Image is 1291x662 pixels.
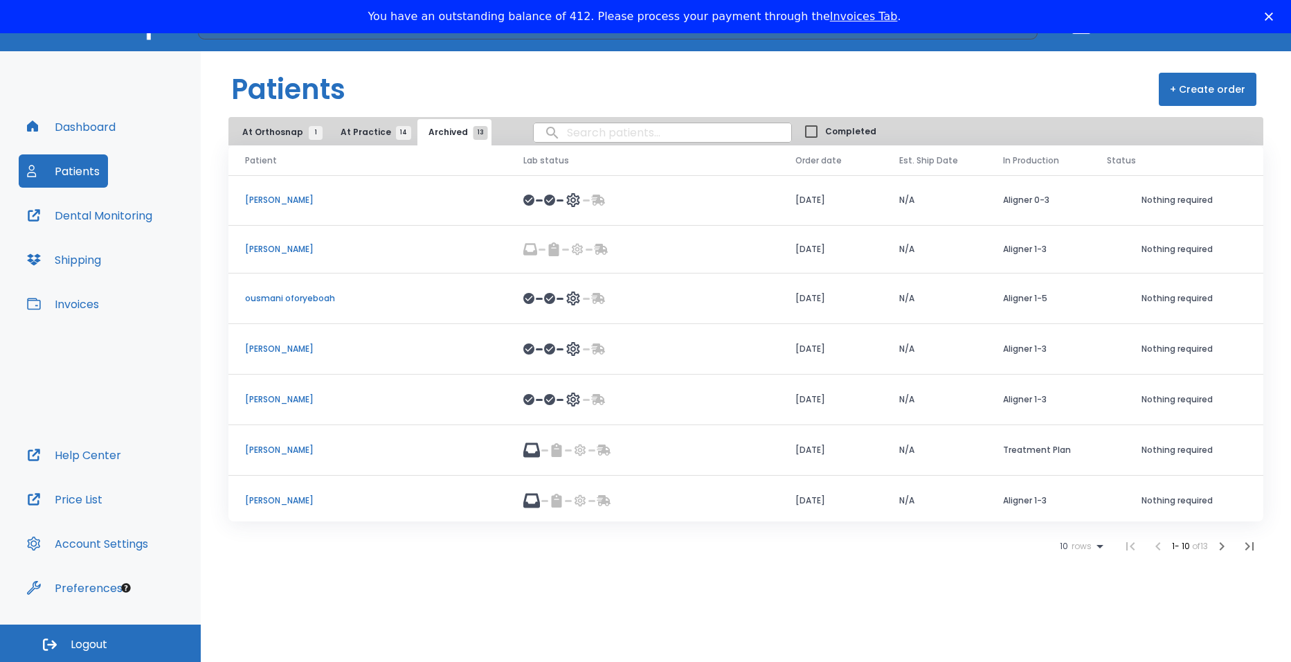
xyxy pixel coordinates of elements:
td: N/A [883,226,986,274]
td: Treatment Plan [986,425,1090,476]
span: 10 [1060,542,1068,551]
td: [DATE] [779,375,883,425]
span: Completed [825,125,876,138]
button: Help Center [19,438,129,472]
td: [DATE] [779,226,883,274]
span: of 13 [1192,540,1208,552]
p: [PERSON_NAME] [245,494,490,507]
td: Aligner 1-3 [986,226,1090,274]
span: Status [1107,154,1136,167]
div: tabs [231,119,494,145]
td: [DATE] [779,175,883,226]
div: You have an outstanding balance of 412. Please process your payment through the . [368,10,901,24]
span: In Production [1003,154,1059,167]
p: Nothing required [1107,243,1247,256]
td: Aligner 1-5 [986,274,1090,324]
span: rows [1068,542,1092,551]
td: Aligner 1-3 [986,375,1090,425]
button: Invoices [19,287,107,321]
input: search [534,119,791,146]
button: + Create order [1159,73,1256,106]
button: Patients [19,154,108,188]
button: Account Settings [19,527,156,560]
p: Nothing required [1107,343,1247,355]
span: At Practice [341,126,404,138]
td: N/A [883,175,986,226]
td: Aligner 1-3 [986,324,1090,375]
span: At Orthosnap [242,126,316,138]
button: Preferences [19,571,131,605]
span: Logout [71,637,107,652]
p: [PERSON_NAME] [245,393,490,406]
p: [PERSON_NAME] [245,444,490,456]
p: [PERSON_NAME] [245,243,490,256]
button: Price List [19,483,111,516]
div: Tooltip anchor [120,582,132,594]
td: N/A [883,425,986,476]
td: [DATE] [779,324,883,375]
h1: Patients [231,69,345,110]
button: Dental Monitoring [19,199,161,232]
p: [PERSON_NAME] [245,194,490,206]
td: Aligner 1-3 [986,476,1090,526]
td: [DATE] [779,425,883,476]
span: Archived [428,126,480,138]
p: Nothing required [1107,194,1247,206]
span: Order date [795,154,842,167]
div: Close [1265,12,1279,21]
td: N/A [883,375,986,425]
td: N/A [883,274,986,324]
p: ousmani oforyeboah [245,292,490,305]
p: Nothing required [1107,444,1247,456]
button: Dashboard [19,110,124,143]
span: 14 [396,126,411,140]
span: Est. Ship Date [899,154,958,167]
p: [PERSON_NAME] [245,343,490,355]
p: Nothing required [1107,494,1247,507]
span: 13 [473,126,488,140]
td: Aligner 0-3 [986,175,1090,226]
span: 1 - 10 [1172,540,1192,552]
p: Nothing required [1107,393,1247,406]
td: [DATE] [779,476,883,526]
span: Patient [245,154,277,167]
p: Nothing required [1107,292,1247,305]
span: Lab status [523,154,569,167]
td: N/A [883,476,986,526]
a: Invoices Tab [830,10,898,23]
td: N/A [883,324,986,375]
span: 1 [309,126,323,140]
td: [DATE] [779,274,883,324]
button: Shipping [19,243,109,276]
